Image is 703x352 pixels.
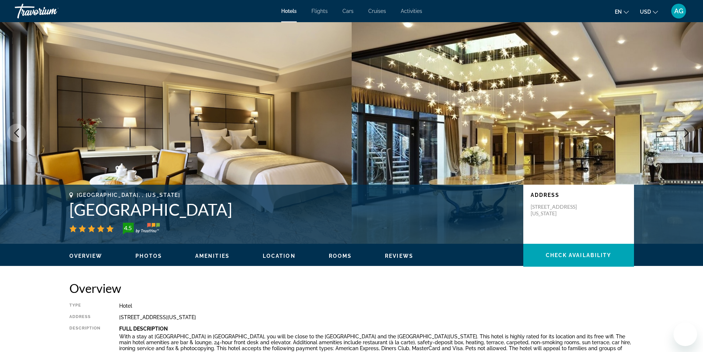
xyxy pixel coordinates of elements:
[69,303,101,309] div: Type
[673,322,697,346] iframe: לחצן לפתיחת חלון הודעות הטקסט
[311,8,328,14] a: Flights
[640,6,658,17] button: Change currency
[77,192,180,198] span: [GEOGRAPHIC_DATA], , [US_STATE]
[615,9,622,15] span: en
[385,253,413,259] button: Reviews
[329,253,352,259] button: Rooms
[263,253,296,259] button: Location
[119,314,634,320] div: [STREET_ADDRESS][US_STATE]
[546,252,611,258] span: Check Availability
[329,253,352,259] span: Rooms
[69,253,103,259] button: Overview
[677,124,696,142] button: Next image
[368,8,386,14] a: Cruises
[195,253,230,259] button: Amenities
[69,200,516,219] h1: [GEOGRAPHIC_DATA]
[342,8,354,14] a: Cars
[669,3,688,19] button: User Menu
[69,253,103,259] span: Overview
[640,9,651,15] span: USD
[69,314,101,320] div: Address
[674,7,683,15] span: AG
[531,192,627,198] p: Address
[263,253,296,259] span: Location
[121,223,135,232] div: 4.5
[385,253,413,259] span: Reviews
[531,204,590,217] p: [STREET_ADDRESS][US_STATE]
[135,253,162,259] button: Photos
[195,253,230,259] span: Amenities
[7,124,26,142] button: Previous image
[615,6,629,17] button: Change language
[119,326,168,332] b: Full Description
[15,1,89,21] a: Travorium
[401,8,422,14] a: Activities
[69,281,634,295] h2: Overview
[281,8,297,14] a: Hotels
[523,244,634,267] button: Check Availability
[123,223,160,235] img: trustyou-badge-hor.svg
[119,303,634,309] div: Hotel
[135,253,162,259] span: Photos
